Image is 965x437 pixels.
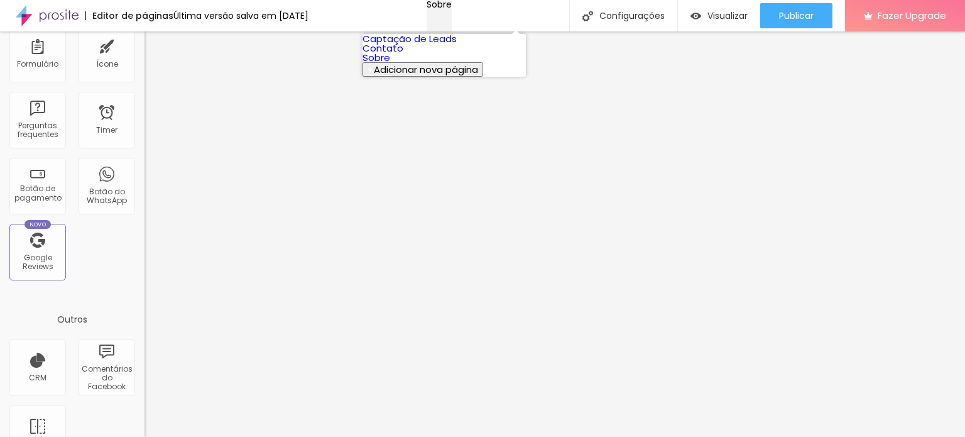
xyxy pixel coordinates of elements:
[707,11,748,21] span: Visualizar
[363,51,390,64] a: Sobre
[374,63,478,76] span: Adicionar nova página
[29,373,46,382] div: CRM
[96,60,118,69] div: Ícone
[173,11,308,20] div: Última versão salva em [DATE]
[85,11,173,20] div: Editor de páginas
[878,10,946,21] span: Fazer Upgrade
[82,365,131,392] div: Comentários do Facebook
[363,62,483,77] button: Adicionar nova página
[13,184,62,202] div: Botão de pagamento
[678,3,760,28] button: Visualizar
[82,187,131,206] div: Botão do WhatsApp
[144,31,965,437] iframe: Editor
[17,60,58,69] div: Formulário
[96,126,117,135] div: Timer
[760,3,832,28] button: Publicar
[13,121,62,140] div: Perguntas frequentes
[779,11,814,21] span: Publicar
[25,220,52,229] div: Novo
[363,32,457,45] a: Captação de Leads
[582,11,593,21] img: Icone
[690,11,701,21] img: view-1.svg
[363,41,403,55] a: Contato
[13,253,62,272] div: Google Reviews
